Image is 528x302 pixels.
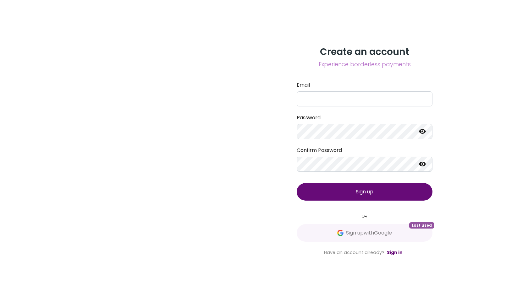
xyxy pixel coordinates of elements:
h3: Create an account [297,46,432,57]
small: OR [297,213,432,219]
button: Sign up [297,183,432,201]
a: Sign in [387,249,403,256]
span: Sign up with Google [346,229,392,237]
img: Google [337,230,344,236]
label: Password [297,114,432,121]
span: Sign up [356,188,373,195]
label: Confirm Password [297,147,432,154]
span: Experience borderless payments [297,60,432,69]
label: Email [297,81,432,89]
span: Have an account already? [324,249,384,256]
button: GoogleSign upwithGoogleLast used [297,224,432,242]
span: Last used [409,222,434,229]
